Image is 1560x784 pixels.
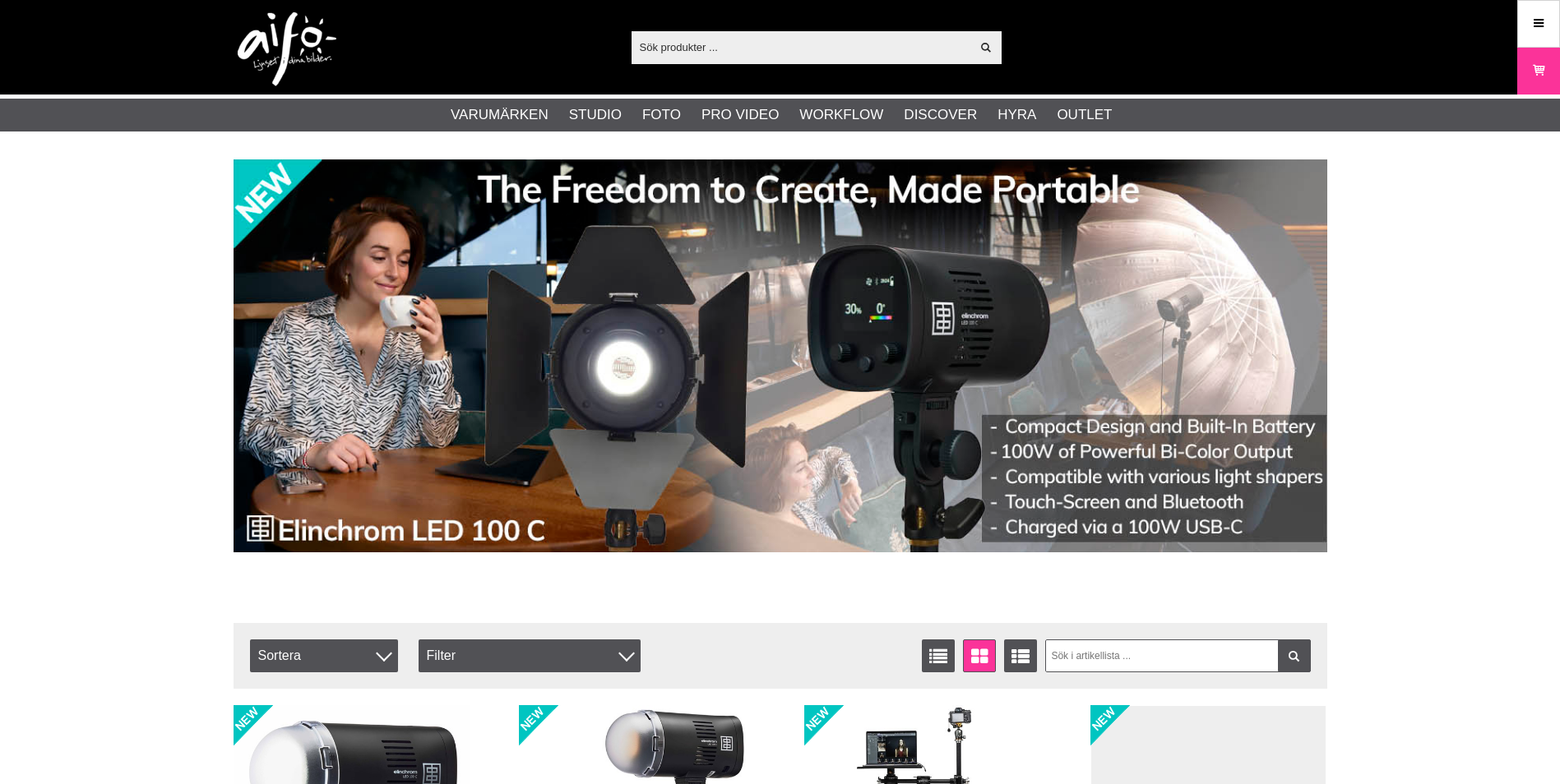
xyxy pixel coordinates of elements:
img: Annons:002 banner-elin-led100c11390x.jpg [234,159,1327,552]
a: Foto [642,104,681,126]
a: Studio [569,104,622,126]
a: Filtrera [1278,639,1311,672]
a: Varumärken [451,104,549,126]
img: logo.png [238,12,336,86]
span: Sortera [250,639,398,672]
a: Outlet [1057,104,1112,126]
a: Hyra [998,104,1036,126]
div: Filter [419,639,641,672]
input: Sök produkter ... [632,35,971,59]
a: Discover [904,104,977,126]
a: Pro Video [701,104,779,126]
a: Utökad listvisning [1004,639,1037,672]
a: Listvisning [922,639,955,672]
a: Fönstervisning [963,639,996,672]
input: Sök i artikellista ... [1045,639,1311,672]
a: Workflow [799,104,883,126]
